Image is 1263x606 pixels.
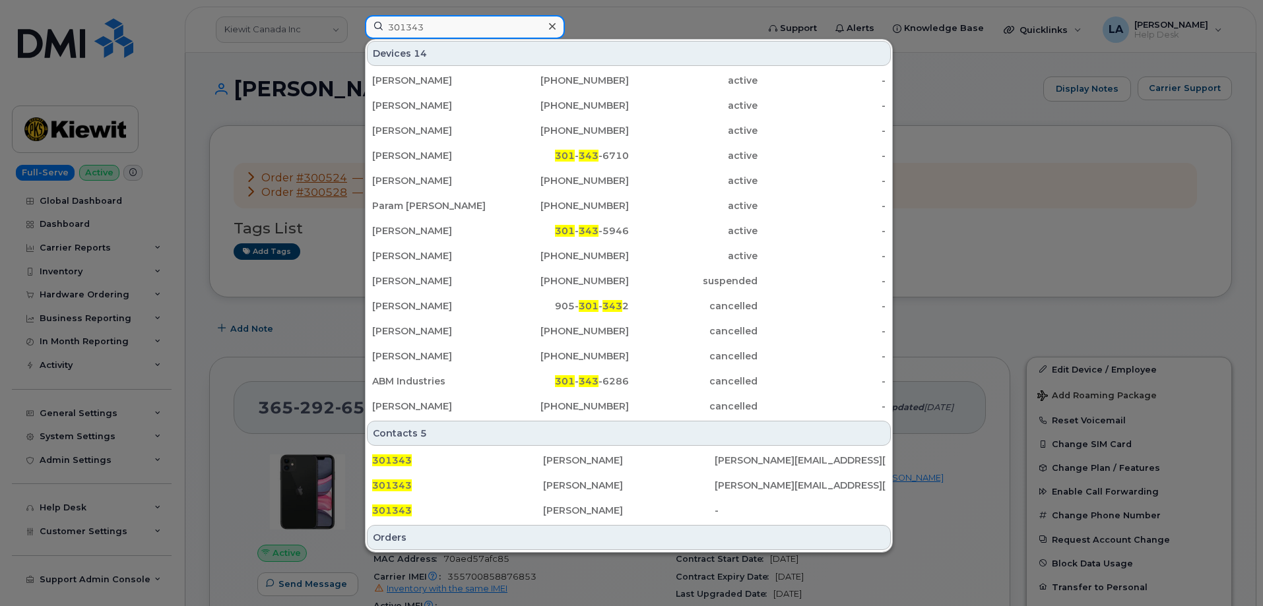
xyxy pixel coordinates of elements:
div: - [758,400,886,413]
div: cancelled [629,299,758,313]
a: [PERSON_NAME][PHONE_NUMBER]active- [367,94,891,117]
span: 343 [602,300,622,312]
div: - -6286 [501,375,630,388]
span: 343 [579,150,599,162]
div: active [629,149,758,162]
div: [PERSON_NAME] [543,479,714,492]
div: [PHONE_NUMBER] [501,324,630,338]
a: [PERSON_NAME][PHONE_NUMBER]active- [367,169,891,193]
a: 301343[PERSON_NAME][PERSON_NAME][EMAIL_ADDRESS][PERSON_NAME][PERSON_NAME][DOMAIN_NAME] [367,448,891,472]
span: 301343 [372,479,412,491]
span: 343 [579,225,599,237]
div: - [758,124,886,137]
div: ABM Industries [372,375,501,388]
div: [PHONE_NUMBER] [501,274,630,288]
div: Devices [367,41,891,66]
div: Contacts [367,421,891,446]
div: - -5946 [501,224,630,237]
div: active [629,174,758,187]
div: - [758,375,886,388]
div: [PHONE_NUMBER] [501,249,630,262]
a: [PERSON_NAME][PHONE_NUMBER]active- [367,119,891,142]
div: suspended [629,274,758,288]
div: - [758,224,886,237]
div: [PERSON_NAME] [543,454,714,467]
div: active [629,124,758,137]
div: [PERSON_NAME] [372,299,501,313]
span: 301343 [372,454,412,466]
div: active [629,249,758,262]
a: 301343[PERSON_NAME][PERSON_NAME][EMAIL_ADDRESS][PERSON_NAME][PERSON_NAME][DOMAIN_NAME] [367,473,891,497]
span: 301 [555,375,575,387]
iframe: Messenger Launcher [1206,549,1253,596]
a: [PERSON_NAME][PHONE_NUMBER]cancelled- [367,394,891,418]
div: [PERSON_NAME][EMAIL_ADDRESS][PERSON_NAME][PERSON_NAME][DOMAIN_NAME] [715,454,886,467]
div: Orders [367,525,891,550]
a: [PERSON_NAME][PHONE_NUMBER]active- [367,69,891,92]
a: Param [PERSON_NAME][PHONE_NUMBER]active- [367,194,891,218]
span: 14 [414,47,427,60]
a: [PERSON_NAME][PHONE_NUMBER]cancelled- [367,344,891,368]
div: active [629,199,758,212]
div: - [758,199,886,212]
div: - [758,274,886,288]
div: active [629,74,758,87]
div: [PHONE_NUMBER] [501,349,630,363]
div: [PHONE_NUMBER] [501,199,630,212]
div: [PERSON_NAME] [372,99,501,112]
div: Param [PERSON_NAME] [372,199,501,212]
div: [PERSON_NAME] [372,124,501,137]
div: [PERSON_NAME] [372,74,501,87]
a: [PERSON_NAME]905-301-3432cancelled- [367,294,891,318]
div: cancelled [629,324,758,338]
a: [PERSON_NAME][PHONE_NUMBER]active- [367,244,891,268]
div: - [758,324,886,338]
span: 5 [420,427,427,440]
div: - [758,99,886,112]
div: - [715,504,886,517]
span: 301 [555,225,575,237]
div: [PHONE_NUMBER] [501,124,630,137]
span: 301343 [372,504,412,516]
div: active [629,224,758,237]
div: [PERSON_NAME] [372,249,501,262]
a: ABM Industries301-343-6286cancelled- [367,369,891,393]
div: [PERSON_NAME] [372,349,501,363]
div: cancelled [629,349,758,363]
div: cancelled [629,375,758,388]
div: - [758,299,886,313]
a: [PERSON_NAME][PHONE_NUMBER]suspended- [367,269,891,293]
span: 301 [579,300,599,312]
div: [PHONE_NUMBER] [501,99,630,112]
div: [PHONE_NUMBER] [501,74,630,87]
div: [PERSON_NAME][EMAIL_ADDRESS][PERSON_NAME][PERSON_NAME][DOMAIN_NAME] [715,479,886,492]
div: [PERSON_NAME] [543,504,714,517]
div: [PERSON_NAME] [372,324,501,338]
div: [PERSON_NAME] [372,400,501,413]
div: active [629,99,758,112]
a: [PERSON_NAME][PHONE_NUMBER]cancelled- [367,319,891,343]
div: 905- - 2 [501,299,630,313]
div: [PERSON_NAME] [372,174,501,187]
a: [PERSON_NAME]301-343-6710active- [367,144,891,167]
a: [PERSON_NAME]301-343-5946active- [367,219,891,243]
div: [PERSON_NAME] [372,224,501,237]
div: - [758,349,886,363]
div: [PERSON_NAME] [372,274,501,288]
div: - -6710 [501,149,630,162]
div: cancelled [629,400,758,413]
div: - [758,174,886,187]
div: [PERSON_NAME] [372,149,501,162]
div: [PHONE_NUMBER] [501,174,630,187]
a: 301343[PERSON_NAME]- [367,499,891,522]
span: 343 [579,375,599,387]
div: - [758,149,886,162]
div: - [758,74,886,87]
span: 301 [555,150,575,162]
div: - [758,249,886,262]
div: [PHONE_NUMBER] [501,400,630,413]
